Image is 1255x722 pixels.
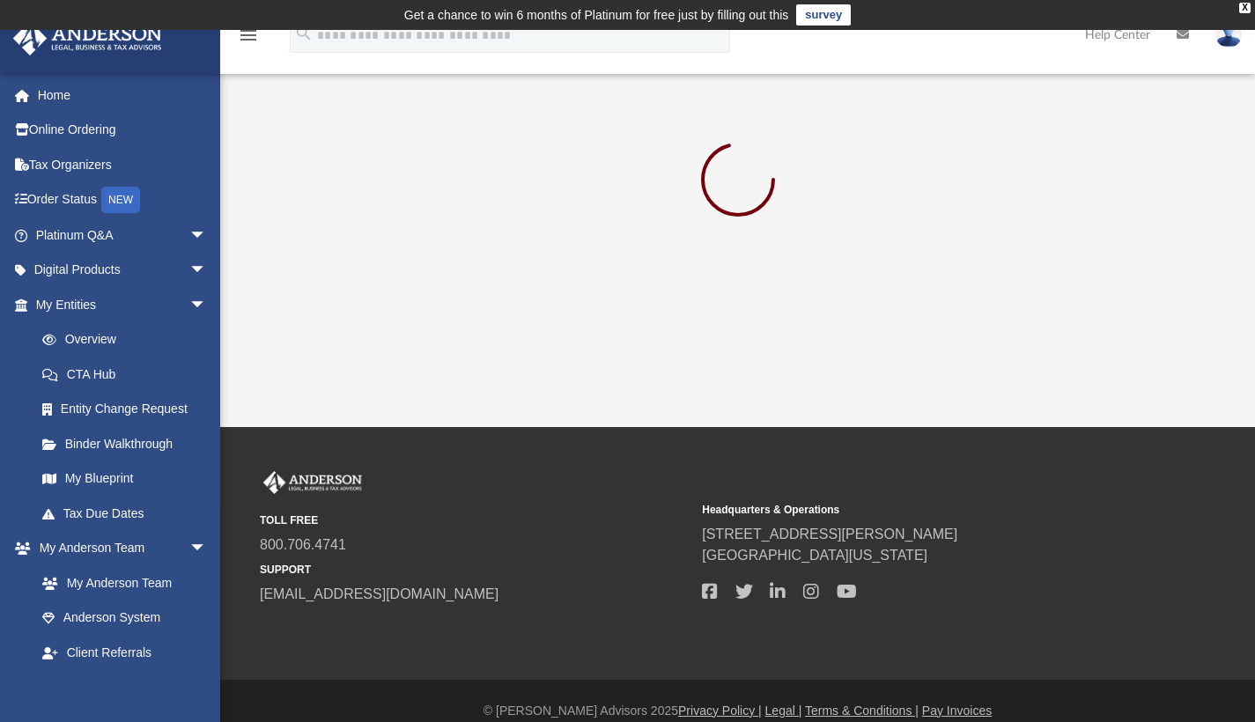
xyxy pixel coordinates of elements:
[260,471,365,494] img: Anderson Advisors Platinum Portal
[1239,3,1251,13] div: close
[678,704,762,718] a: Privacy Policy |
[25,322,233,357] a: Overview
[25,600,225,636] a: Anderson System
[1215,22,1242,48] img: User Pic
[796,4,851,26] a: survey
[189,287,225,323] span: arrow_drop_down
[238,25,259,46] i: menu
[260,562,690,578] small: SUPPORT
[238,33,259,46] a: menu
[702,502,1132,518] small: Headquarters & Operations
[8,21,167,55] img: Anderson Advisors Platinum Portal
[702,527,957,541] a: [STREET_ADDRESS][PERSON_NAME]
[294,24,314,43] i: search
[189,531,225,567] span: arrow_drop_down
[25,392,233,427] a: Entity Change Request
[12,531,225,566] a: My Anderson Teamarrow_drop_down
[805,704,919,718] a: Terms & Conditions |
[101,187,140,213] div: NEW
[260,586,498,601] a: [EMAIL_ADDRESS][DOMAIN_NAME]
[12,217,233,253] a: Platinum Q&Aarrow_drop_down
[25,635,225,670] a: Client Referrals
[12,253,233,288] a: Digital Productsarrow_drop_down
[189,217,225,254] span: arrow_drop_down
[12,77,233,113] a: Home
[12,113,233,148] a: Online Ordering
[12,287,233,322] a: My Entitiesarrow_drop_down
[702,548,927,563] a: [GEOGRAPHIC_DATA][US_STATE]
[12,182,233,218] a: Order StatusNEW
[189,253,225,289] span: arrow_drop_down
[25,426,233,461] a: Binder Walkthrough
[12,147,233,182] a: Tax Organizers
[25,496,233,531] a: Tax Due Dates
[765,704,802,718] a: Legal |
[404,4,789,26] div: Get a chance to win 6 months of Platinum for free just by filling out this
[220,702,1255,720] div: © [PERSON_NAME] Advisors 2025
[922,704,992,718] a: Pay Invoices
[260,512,690,528] small: TOLL FREE
[25,461,225,497] a: My Blueprint
[25,357,233,392] a: CTA Hub
[25,565,216,600] a: My Anderson Team
[260,537,346,552] a: 800.706.4741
